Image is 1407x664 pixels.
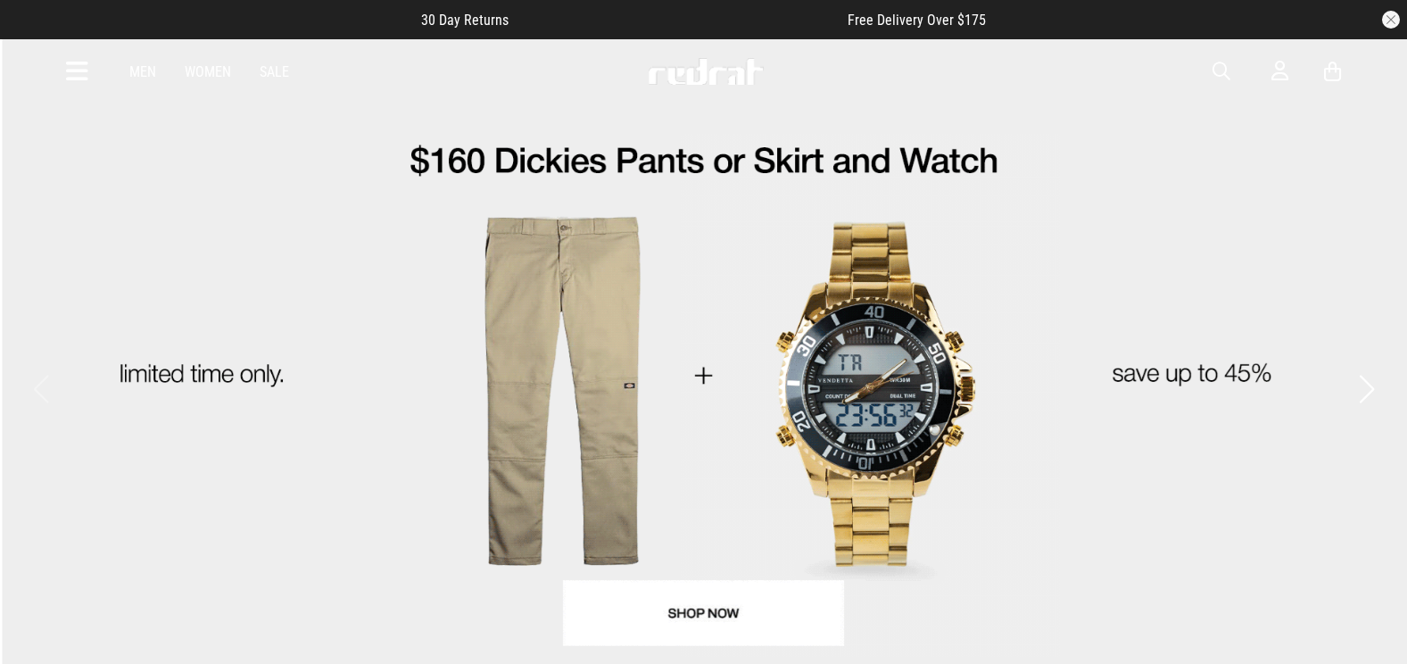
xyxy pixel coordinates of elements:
button: Previous slide [29,369,53,409]
img: Redrat logo [647,58,765,85]
a: Sale [260,63,289,80]
span: Free Delivery Over $175 [848,12,986,29]
span: 30 Day Returns [421,12,509,29]
button: Next slide [1354,369,1378,409]
iframe: Customer reviews powered by Trustpilot [544,11,812,29]
a: Women [185,63,231,80]
a: Men [129,63,156,80]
